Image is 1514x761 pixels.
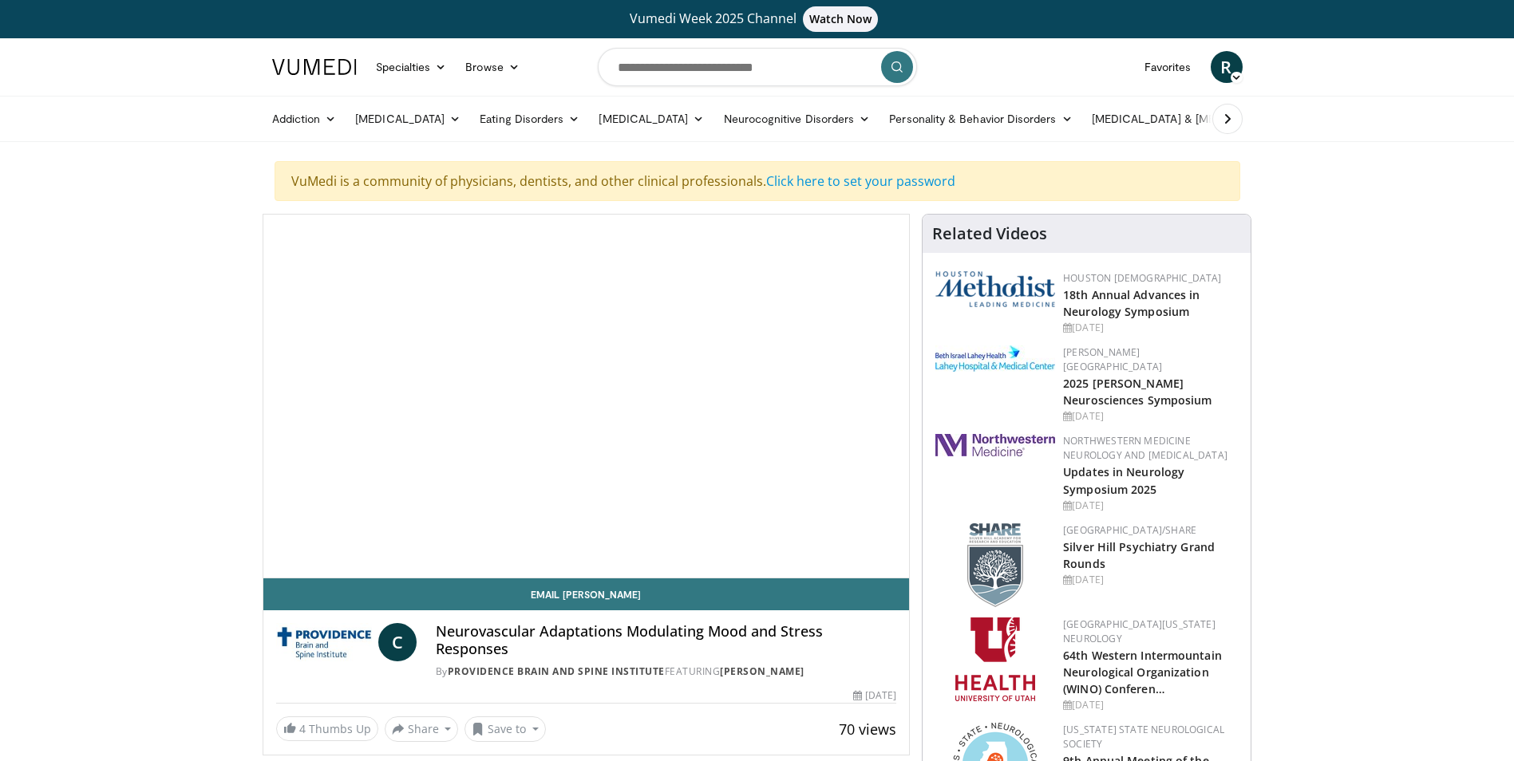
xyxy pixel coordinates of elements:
[276,623,372,661] img: Providence Brain and Spine Institute
[935,271,1055,307] img: 5e4488cc-e109-4a4e-9fd9-73bb9237ee91.png.150x105_q85_autocrop_double_scale_upscale_version-0.2.png
[464,716,546,742] button: Save to
[1063,523,1196,537] a: [GEOGRAPHIC_DATA]/SHARE
[1063,723,1224,751] a: [US_STATE] State Neurological Society
[1063,539,1215,571] a: Silver Hill Psychiatry Grand Rounds
[470,103,589,135] a: Eating Disorders
[346,103,470,135] a: [MEDICAL_DATA]
[263,103,346,135] a: Addiction
[436,664,897,679] div: By FEATURING
[456,51,529,83] a: Browse
[803,6,879,32] span: Watch Now
[1063,499,1238,513] div: [DATE]
[448,664,665,678] a: Providence Brain and Spine Institute
[1063,287,1200,319] a: 18th Annual Advances in Neurology Symposium
[1135,51,1201,83] a: Favorites
[935,434,1055,456] img: 2a462fb6-9365-492a-ac79-3166a6f924d8.png.150x105_q85_autocrop_double_scale_upscale_version-0.2.jpg
[932,224,1047,243] h4: Related Videos
[1063,698,1238,712] div: [DATE]
[766,172,955,190] a: Click here to set your password
[714,103,880,135] a: Neurocognitive Disorders
[839,720,896,739] span: 70 views
[299,721,306,736] span: 4
[1063,573,1238,587] div: [DATE]
[1063,271,1221,285] a: Houston [DEMOGRAPHIC_DATA]
[275,6,1240,32] a: Vumedi Week 2025 ChannelWatch Now
[720,664,804,678] a: [PERSON_NAME]
[853,688,896,703] div: [DATE]
[1211,51,1243,83] a: R
[263,578,910,610] a: Email [PERSON_NAME]
[1082,103,1310,135] a: [MEDICAL_DATA] & [MEDICAL_DATA]
[598,48,917,86] input: Search topics, interventions
[1063,345,1162,373] a: [PERSON_NAME][GEOGRAPHIC_DATA]
[1063,617,1216,645] a: [GEOGRAPHIC_DATA][US_STATE] Neurology
[880,103,1081,135] a: Personality & Behavior Disorders
[263,215,910,578] video-js: Video Player
[967,523,1023,607] img: f8aaeb6d-318f-4fcf-bd1d-54ce21f29e87.png.150x105_q85_autocrop_double_scale_upscale_version-0.2.png
[436,623,897,657] h4: Neurovascular Adaptations Modulating Mood and Stress Responses
[955,617,1035,701] img: f6362829-b0a3-407d-a044-59546adfd345.png.150x105_q85_autocrop_double_scale_upscale_version-0.2.png
[276,716,378,741] a: 4 Thumbs Up
[275,161,1240,201] div: VuMedi is a community of physicians, dentists, and other clinical professionals.
[1063,648,1222,696] a: 64th Western Intermountain Neurological Organization (WINO) Conferen…
[378,623,417,661] a: C
[1063,376,1212,408] a: 2025 [PERSON_NAME] Neurosciences Symposium
[1063,434,1227,462] a: Northwestern Medicine Neurology and [MEDICAL_DATA]
[935,345,1055,372] img: e7977282-282c-4444-820d-7cc2733560fd.jpg.150x105_q85_autocrop_double_scale_upscale_version-0.2.jpg
[366,51,457,83] a: Specialties
[385,716,459,742] button: Share
[272,59,357,75] img: VuMedi Logo
[589,103,714,135] a: [MEDICAL_DATA]
[1063,321,1238,335] div: [DATE]
[1063,464,1184,496] a: Updates in Neurology Symposium 2025
[1063,409,1238,424] div: [DATE]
